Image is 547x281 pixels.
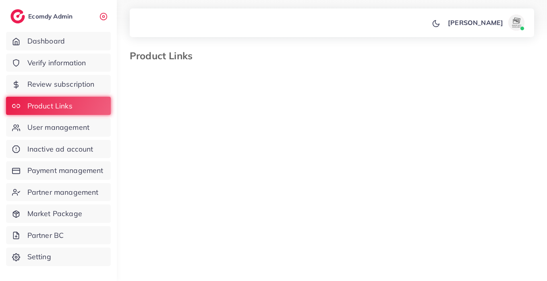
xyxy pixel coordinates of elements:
[27,36,65,46] span: Dashboard
[6,118,111,137] a: User management
[6,204,111,223] a: Market Package
[443,15,528,31] a: [PERSON_NAME]avatar
[10,9,25,23] img: logo
[6,140,111,158] a: Inactive ad account
[6,183,111,202] a: Partner management
[508,15,524,31] img: avatar
[6,54,111,72] a: Verify information
[10,9,75,23] a: logoEcomdy Admin
[6,32,111,50] a: Dashboard
[6,97,111,115] a: Product Links
[6,248,111,266] a: Setting
[27,230,64,241] span: Partner BC
[27,187,99,198] span: Partner management
[448,18,503,27] p: [PERSON_NAME]
[130,50,199,62] h3: Product Links
[27,144,93,154] span: Inactive ad account
[27,79,95,90] span: Review subscription
[27,208,82,219] span: Market Package
[27,122,89,133] span: User management
[27,58,86,68] span: Verify information
[27,101,73,111] span: Product Links
[27,165,104,176] span: Payment management
[6,161,111,180] a: Payment management
[6,226,111,245] a: Partner BC
[27,252,51,262] span: Setting
[6,75,111,94] a: Review subscription
[28,12,75,20] h2: Ecomdy Admin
